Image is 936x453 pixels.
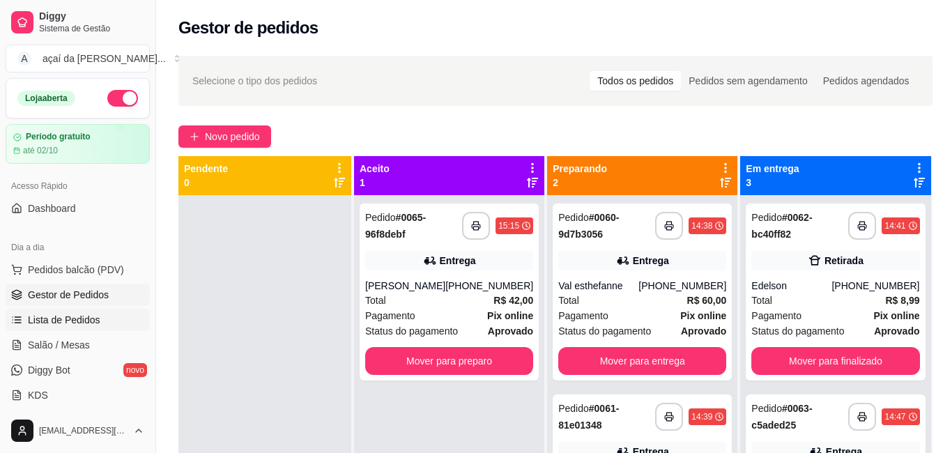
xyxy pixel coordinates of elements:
span: KDS [28,388,48,402]
div: 15:15 [498,220,519,231]
div: 14:39 [691,411,712,422]
span: Pagamento [558,308,608,323]
strong: aprovado [681,325,726,337]
strong: Pix online [487,310,533,321]
strong: R$ 8,99 [885,295,919,306]
button: Mover para preparo [365,347,533,375]
span: Total [365,293,386,308]
a: Período gratuitoaté 02/10 [6,124,150,164]
strong: # 0065-96f8debf [365,212,426,240]
span: Pedido [751,403,782,414]
span: Pedido [558,212,589,223]
span: plus [190,132,199,141]
div: açaí da [PERSON_NAME] ... [43,52,166,66]
strong: R$ 60,00 [687,295,727,306]
div: 14:47 [884,411,905,422]
div: Todos os pedidos [590,71,681,91]
span: Total [751,293,772,308]
span: Status do pagamento [365,323,458,339]
div: Acesso Rápido [6,175,150,197]
strong: # 0061-81e01348 [558,403,619,431]
div: Loja aberta [17,91,75,106]
article: até 02/10 [23,145,58,156]
span: Gestor de Pedidos [28,288,109,302]
div: Val esthefanne [558,279,638,293]
button: Mover para entrega [558,347,726,375]
button: Novo pedido [178,125,271,148]
span: Novo pedido [205,129,260,144]
div: Edelson [751,279,831,293]
span: Pedido [365,212,396,223]
p: 3 [746,176,799,190]
strong: Pix online [873,310,919,321]
span: Dashboard [28,201,76,215]
span: Sistema de Gestão [39,23,144,34]
div: [PERSON_NAME] [365,279,445,293]
button: Alterar Status [107,90,138,107]
strong: R$ 42,00 [493,295,533,306]
p: 1 [360,176,390,190]
button: Mover para finalizado [751,347,919,375]
a: Lista de Pedidos [6,309,150,331]
span: Selecione o tipo dos pedidos [192,73,317,89]
span: Pedidos balcão (PDV) [28,263,124,277]
span: Salão / Mesas [28,338,90,352]
a: Salão / Mesas [6,334,150,356]
strong: Pix online [680,310,726,321]
span: Total [558,293,579,308]
a: Dashboard [6,197,150,220]
span: Lista de Pedidos [28,313,100,327]
span: Status do pagamento [751,323,844,339]
div: Dia a dia [6,236,150,259]
span: [EMAIL_ADDRESS][DOMAIN_NAME] [39,425,128,436]
p: Preparando [553,162,607,176]
div: Pedidos agendados [815,71,917,91]
p: Em entrega [746,162,799,176]
p: Aceito [360,162,390,176]
a: Gestor de Pedidos [6,284,150,306]
strong: aprovado [488,325,533,337]
div: [PHONE_NUMBER] [445,279,533,293]
div: Entrega [440,254,476,268]
p: Pendente [184,162,228,176]
strong: # 0063-c5aded25 [751,403,812,431]
span: A [17,52,31,66]
div: [PHONE_NUMBER] [638,279,726,293]
span: Diggy Bot [28,363,70,377]
a: Diggy Botnovo [6,359,150,381]
strong: # 0062-bc40ff82 [751,212,812,240]
span: Pagamento [751,308,801,323]
div: 14:38 [691,220,712,231]
a: KDS [6,384,150,406]
p: 2 [553,176,607,190]
strong: aprovado [874,325,919,337]
span: Pedido [751,212,782,223]
button: Pedidos balcão (PDV) [6,259,150,281]
span: Diggy [39,10,144,23]
span: Pedido [558,403,589,414]
h2: Gestor de pedidos [178,17,319,39]
strong: # 0060-9d7b3056 [558,212,619,240]
article: Período gratuito [26,132,91,142]
span: Pagamento [365,308,415,323]
p: 0 [184,176,228,190]
button: Select a team [6,45,150,72]
div: Pedidos sem agendamento [681,71,815,91]
div: 14:41 [884,220,905,231]
div: Retirada [824,254,864,268]
div: Entrega [633,254,669,268]
a: DiggySistema de Gestão [6,6,150,39]
button: [EMAIL_ADDRESS][DOMAIN_NAME] [6,414,150,447]
span: Status do pagamento [558,323,651,339]
div: [PHONE_NUMBER] [831,279,919,293]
